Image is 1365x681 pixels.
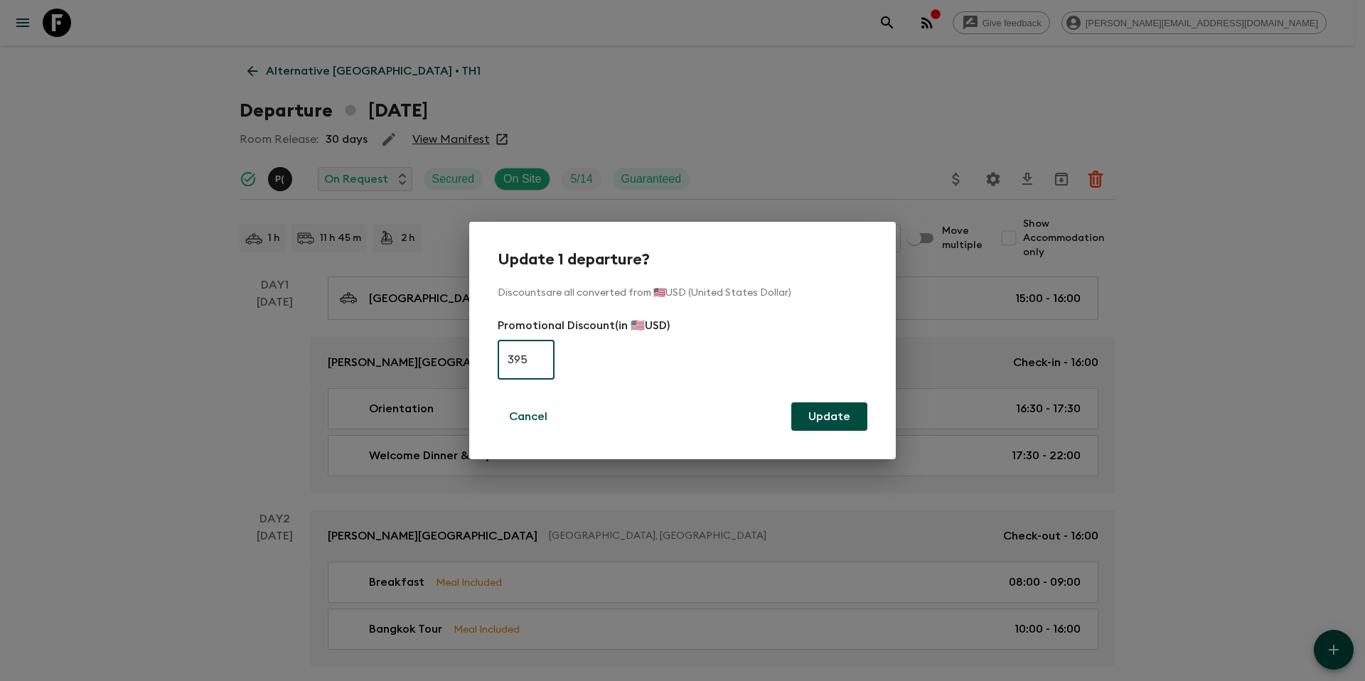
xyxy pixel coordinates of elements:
[498,250,867,269] h2: Update 1 departure?
[498,286,867,300] p: Discounts are all converted from 🇺🇸USD (United States Dollar)
[498,317,867,334] p: Promotional Discount (in 🇺🇸USD)
[791,402,867,431] button: Update
[509,408,547,425] p: Cancel
[498,402,559,431] button: Cancel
